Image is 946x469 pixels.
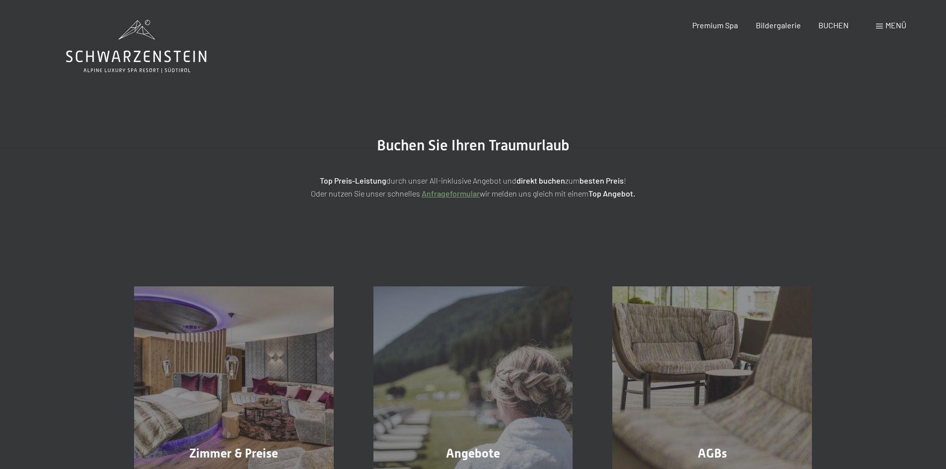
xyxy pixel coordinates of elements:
[225,174,722,200] p: durch unser All-inklusive Angebot und zum ! Oder nutzen Sie unser schnelles wir melden uns gleich...
[446,446,500,461] span: Angebote
[885,20,906,30] span: Menü
[818,20,849,30] a: BUCHEN
[516,176,565,185] strong: direkt buchen
[588,189,635,198] strong: Top Angebot.
[320,176,386,185] strong: Top Preis-Leistung
[692,20,738,30] a: Premium Spa
[377,136,570,154] span: Buchen Sie Ihren Traumurlaub
[422,189,480,198] a: Anfrageformular
[580,176,624,185] strong: besten Preis
[698,446,727,461] span: AGBs
[756,20,801,30] a: Bildergalerie
[189,446,278,461] span: Zimmer & Preise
